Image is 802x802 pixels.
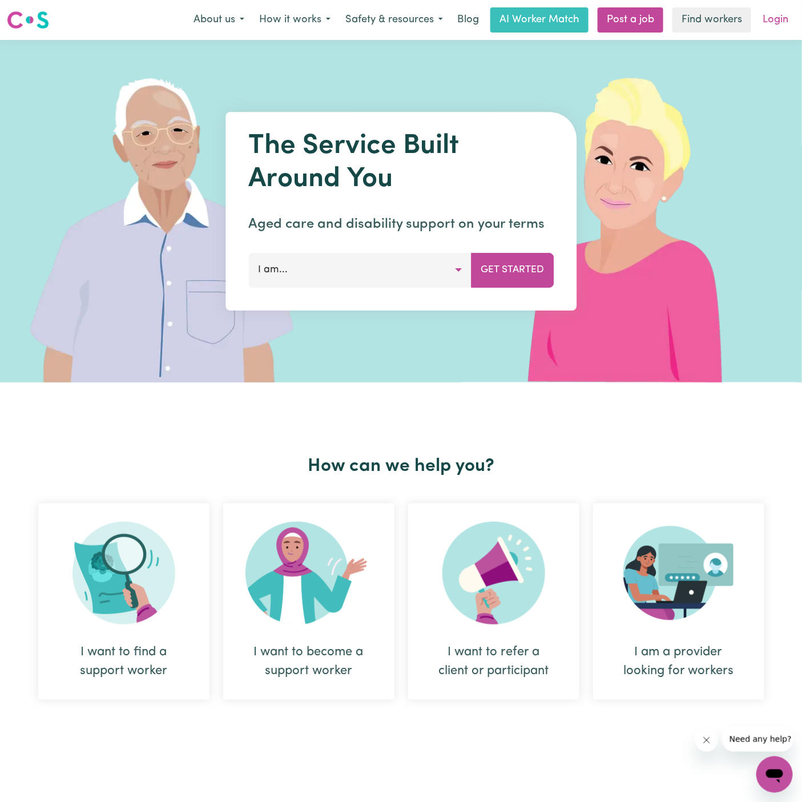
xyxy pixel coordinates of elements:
[7,7,49,33] a: Careseekers logo
[623,522,734,624] img: Provider
[490,7,589,33] a: AI Worker Match
[245,522,372,624] img: Become Worker
[186,8,252,32] button: About us
[756,756,793,793] iframe: Button to launch messaging window
[756,7,795,33] a: Login
[223,503,394,700] div: I want to become a support worker
[598,7,663,33] a: Post a job
[252,8,338,32] button: How it works
[442,522,545,624] img: Refer
[248,130,554,196] h1: The Service Built Around You
[72,522,175,624] img: Search
[251,643,367,680] div: I want to become a support worker
[248,253,471,287] button: I am...
[66,643,182,680] div: I want to find a support worker
[471,253,554,287] button: Get Started
[338,8,450,32] button: Safety & resources
[723,727,793,752] iframe: Message from company
[38,503,209,700] div: I want to find a support worker
[695,729,718,752] iframe: Close message
[450,7,486,33] a: Blog
[620,643,737,680] div: I am a provider looking for workers
[248,214,554,235] p: Aged care and disability support on your terms
[31,456,771,477] h2: How can we help you?
[408,503,579,700] div: I want to refer a client or participant
[7,10,49,30] img: Careseekers logo
[672,7,751,33] a: Find workers
[436,643,552,680] div: I want to refer a client or participant
[593,503,764,700] div: I am a provider looking for workers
